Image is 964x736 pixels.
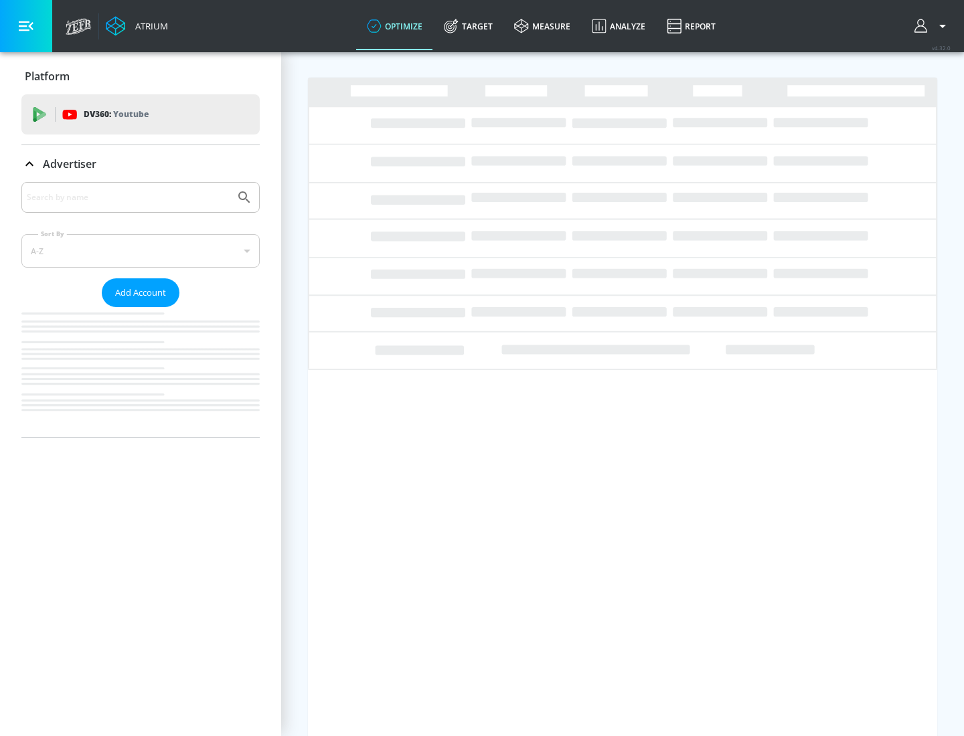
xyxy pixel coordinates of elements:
div: Advertiser [21,182,260,437]
p: Platform [25,69,70,84]
a: Report [656,2,726,50]
div: A-Z [21,234,260,268]
div: Platform [21,58,260,95]
span: Add Account [115,285,166,300]
div: DV360: Youtube [21,94,260,134]
a: measure [503,2,581,50]
a: Atrium [106,16,168,36]
nav: list of Advertiser [21,307,260,437]
label: Sort By [38,229,67,238]
p: Advertiser [43,157,96,171]
a: Analyze [581,2,656,50]
div: Atrium [130,20,168,32]
p: DV360: [84,107,149,122]
button: Add Account [102,278,179,307]
input: Search by name [27,189,230,206]
div: Advertiser [21,145,260,183]
p: Youtube [113,107,149,121]
a: optimize [356,2,433,50]
span: v 4.32.0 [932,44,951,52]
a: Target [433,2,503,50]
